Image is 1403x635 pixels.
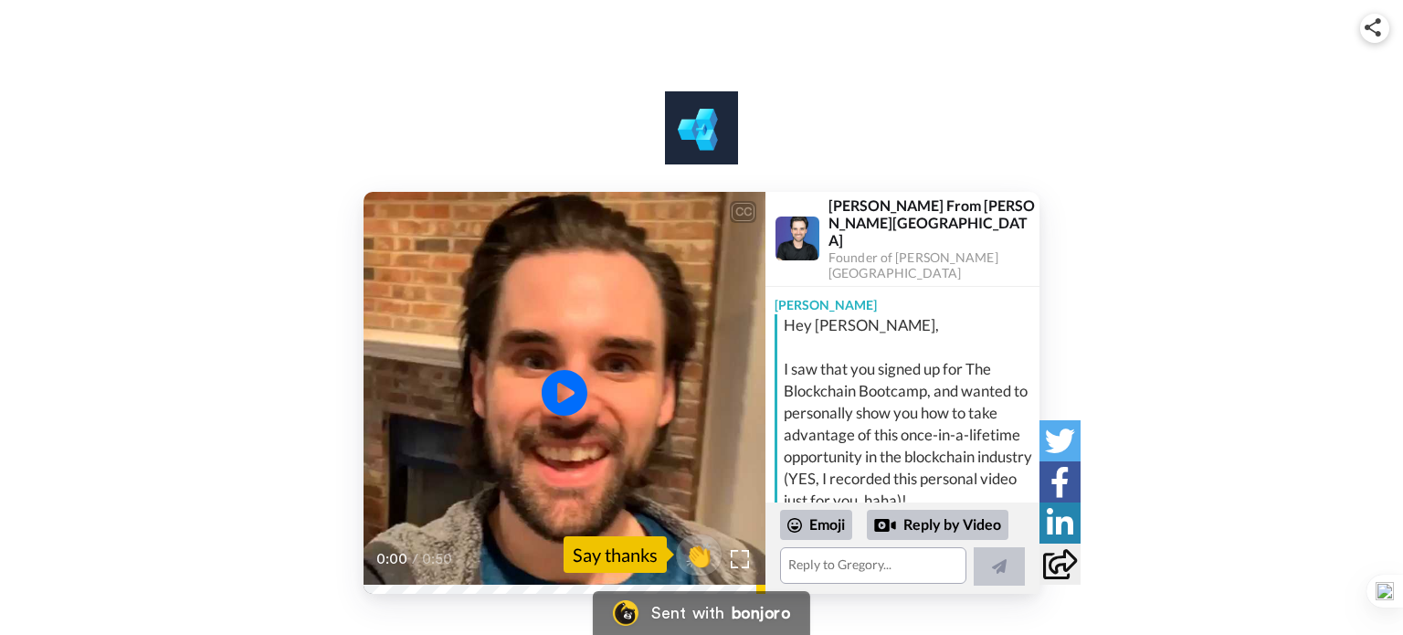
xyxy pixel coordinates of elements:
[613,600,638,626] img: Bonjoro Logo
[1365,18,1381,37] img: ic_share.svg
[731,550,749,568] img: Full screen
[651,605,724,621] div: Sent with
[867,510,1008,541] div: Reply by Video
[593,591,810,635] a: Bonjoro LogoSent withbonjoro
[780,510,852,539] div: Emoji
[665,91,738,164] img: logo
[676,540,722,569] span: 👏
[676,534,722,576] button: 👏
[828,196,1039,249] div: [PERSON_NAME] From [PERSON_NAME][GEOGRAPHIC_DATA]
[784,314,1035,512] div: Hey [PERSON_NAME], I saw that you signed up for The Blockchain Bootcamp, and wanted to personally...
[828,250,1039,281] div: Founder of [PERSON_NAME][GEOGRAPHIC_DATA]
[376,548,408,570] span: 0:00
[775,217,819,260] img: Profile Image
[874,514,896,536] div: Reply by Video
[422,548,454,570] span: 0:50
[412,548,418,570] span: /
[765,287,1039,314] div: [PERSON_NAME]
[564,536,667,573] div: Say thanks
[732,203,754,221] div: CC
[732,605,790,621] div: bonjoro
